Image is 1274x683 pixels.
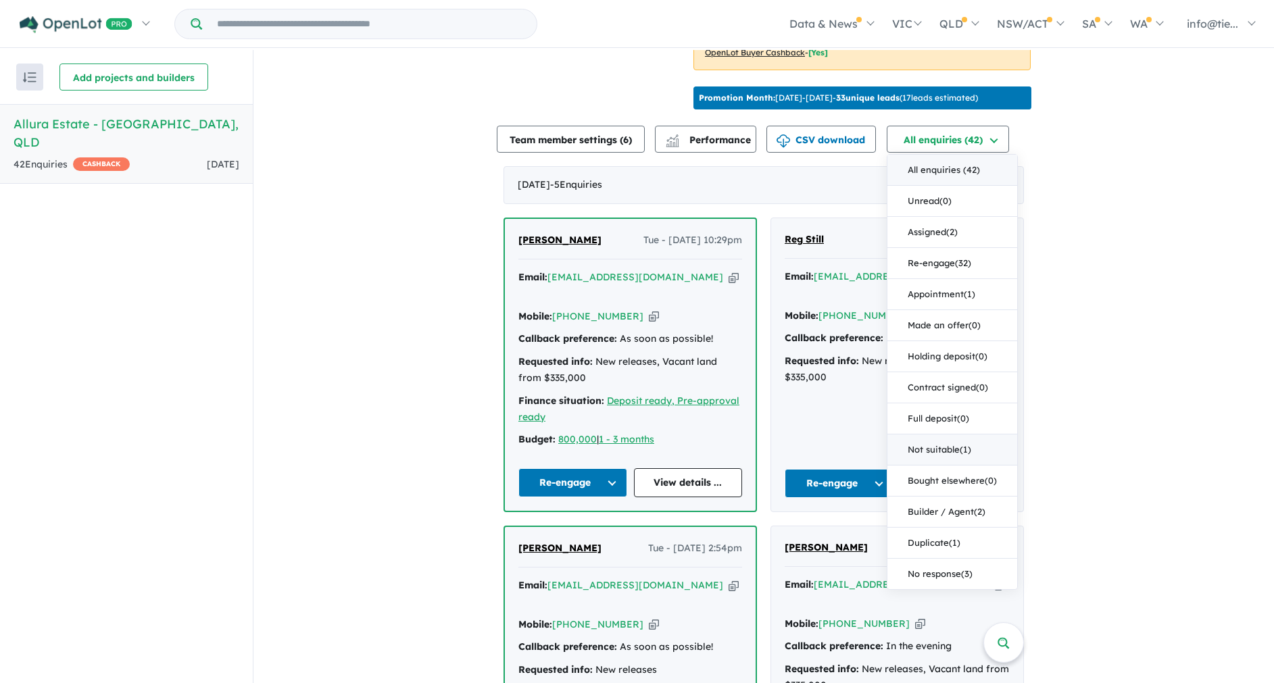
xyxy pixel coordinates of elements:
[785,309,818,322] strong: Mobile:
[648,540,742,557] span: Tue - [DATE] 2:54pm
[887,279,1017,310] button: Appointment(1)
[785,540,868,556] a: [PERSON_NAME]
[785,353,1010,386] div: New releases, Vacant land from $335,000
[729,270,739,284] button: Copy
[887,154,1018,590] div: All enquiries (42)
[550,178,602,191] span: - 5 Enquir ies
[887,465,1017,497] button: Bought elsewhere(0)
[785,232,824,248] a: Reg Still
[887,403,1017,434] button: Full deposit(0)
[705,47,805,57] u: OpenLot Buyer Cashback
[558,433,597,445] a: 800,000
[785,663,859,675] strong: Requested info:
[649,617,659,632] button: Copy
[887,559,1017,589] button: No response(3)
[547,271,723,283] a: [EMAIL_ADDRESS][DOMAIN_NAME]
[887,248,1017,279] button: Re-engage(32)
[887,155,1017,186] button: All enquiries (42)
[552,310,643,322] a: [PHONE_NUMBER]
[887,528,1017,559] button: Duplicate(1)
[887,497,1017,528] button: Builder / Agent(2)
[518,354,742,386] div: New releases, Vacant land from $335,000
[785,638,1010,655] div: In the evening
[518,640,617,653] strong: Callback preference:
[547,579,723,591] a: [EMAIL_ADDRESS][DOMAIN_NAME]
[699,93,775,103] b: Promotion Month:
[649,309,659,324] button: Copy
[73,157,130,171] span: CASHBACK
[518,355,593,368] strong: Requested info:
[818,309,910,322] a: [PHONE_NUMBER]
[785,617,818,630] strong: Mobile:
[785,469,894,498] button: Re-engage
[666,138,679,147] img: bar-chart.svg
[777,134,790,148] img: download icon
[785,330,1010,347] div: In the afternoon
[518,662,742,678] div: New releases
[518,540,602,557] a: [PERSON_NAME]
[518,234,602,246] span: [PERSON_NAME]
[599,433,654,445] a: 1 - 3 months
[518,618,552,630] strong: Mobile:
[20,16,132,33] img: Openlot PRO Logo White
[504,166,1024,204] div: [DATE]
[643,232,742,249] span: Tue - [DATE] 10:29pm
[887,310,1017,341] button: Made an offer(0)
[836,93,900,103] b: 33 unique leads
[785,233,824,245] span: Reg Still
[518,542,602,554] span: [PERSON_NAME]
[518,332,617,345] strong: Callback preference:
[205,9,534,39] input: Try estate name, suburb, builder or developer
[785,332,883,344] strong: Callback preference:
[1187,17,1238,30] span: info@tie...
[14,115,239,151] h5: Allura Estate - [GEOGRAPHIC_DATA] , QLD
[808,47,828,57] span: [Yes]
[766,126,876,153] button: CSV download
[887,341,1017,372] button: Holding deposit(0)
[887,126,1009,153] button: All enquiries (42)
[623,134,629,146] span: 6
[785,270,814,282] strong: Email:
[518,271,547,283] strong: Email:
[668,134,751,146] span: Performance
[729,578,739,592] button: Copy
[518,331,742,347] div: As soon as possible!
[518,468,627,497] button: Re-engage
[887,434,1017,465] button: Not suitable(1)
[518,310,552,322] strong: Mobile:
[14,157,130,173] div: 42 Enquir ies
[497,126,645,153] button: Team member settings (6)
[518,579,547,591] strong: Email:
[518,433,556,445] strong: Budget:
[814,270,989,282] a: [EMAIL_ADDRESS][DOMAIN_NAME]
[814,578,989,590] a: [EMAIL_ADDRESS][DOMAIN_NAME]
[518,395,739,423] a: Deposit ready, Pre-approval ready
[552,618,643,630] a: [PHONE_NUMBER]
[887,186,1017,217] button: Unread(0)
[666,134,679,142] img: line-chart.svg
[23,72,36,82] img: sort.svg
[818,617,910,630] a: [PHONE_NUMBER]
[655,126,756,153] button: Performance
[887,372,1017,403] button: Contract signed(0)
[518,432,742,448] div: |
[785,541,868,553] span: [PERSON_NAME]
[785,578,814,590] strong: Email:
[518,639,742,655] div: As soon as possible!
[699,92,978,104] p: [DATE] - [DATE] - ( 17 leads estimated)
[785,640,883,652] strong: Callback preference:
[207,158,239,170] span: [DATE]
[915,617,925,631] button: Copy
[887,217,1017,248] button: Assigned(2)
[59,64,208,91] button: Add projects and builders
[518,663,593,676] strong: Requested info:
[518,232,602,249] a: [PERSON_NAME]
[785,355,859,367] strong: Requested info:
[634,468,743,497] a: View details ...
[518,395,604,407] strong: Finance situation:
